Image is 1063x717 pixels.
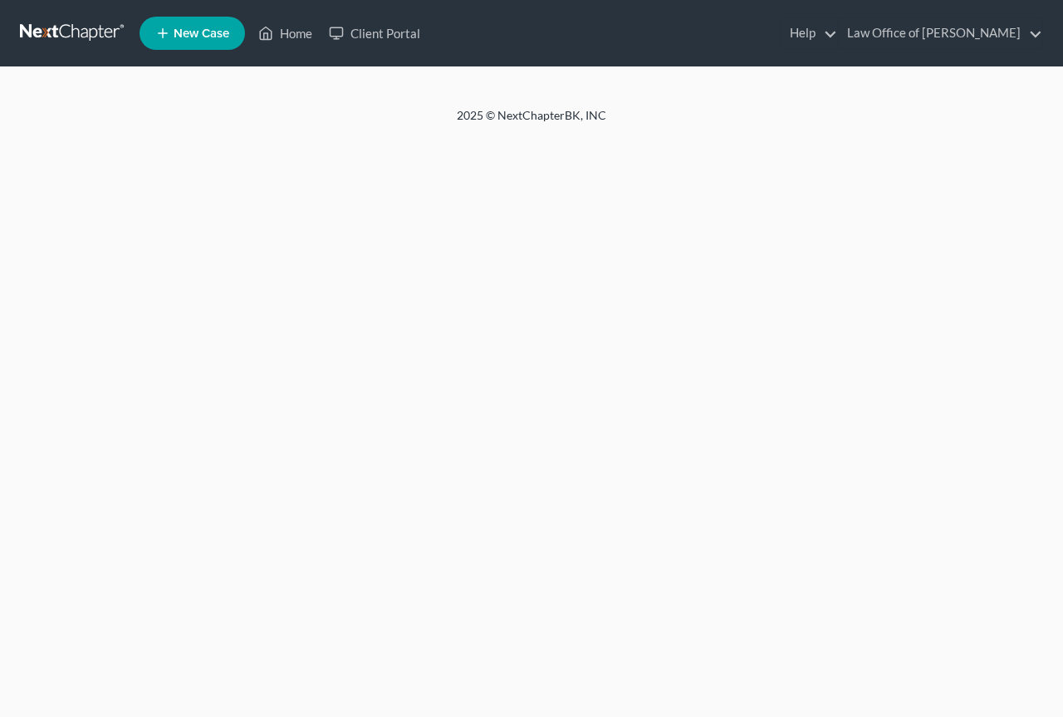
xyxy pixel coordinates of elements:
a: Help [781,18,837,48]
a: Client Portal [321,18,429,48]
a: Home [250,18,321,48]
div: 2025 © NextChapterBK, INC [58,107,1005,137]
new-legal-case-button: New Case [140,17,245,50]
a: Law Office of [PERSON_NAME] [839,18,1042,48]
